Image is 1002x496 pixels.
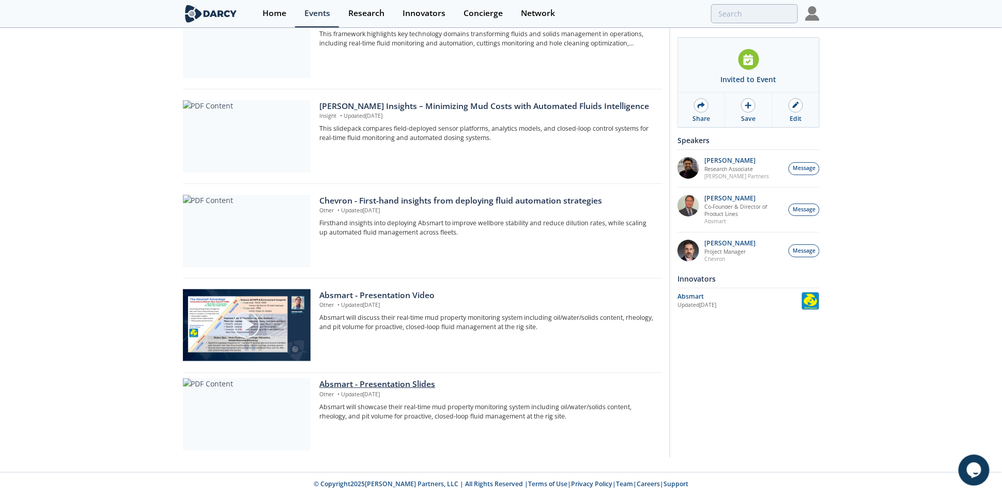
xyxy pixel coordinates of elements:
[616,480,633,489] a: Team
[521,9,555,18] div: Network
[304,9,330,18] div: Events
[571,480,612,489] a: Privacy Policy
[705,157,769,164] p: [PERSON_NAME]
[705,173,769,180] p: [PERSON_NAME] Partners
[119,480,884,489] p: © Copyright 2025 [PERSON_NAME] Partners, LLC | All Rights Reserved | | | | |
[319,195,655,207] div: Chevron - First-hand insights from deploying fluid automation strategies
[319,29,655,49] p: This framework highlights key technology domains transforming fluids and solids management in ope...
[677,270,820,288] div: Innovators
[637,480,660,489] a: Careers
[232,311,261,339] img: play-chapters-gray.svg
[319,402,655,422] p: Absmart will showcase their real-time mud property monitoring system including oil/water/solids c...
[793,247,815,255] span: Message
[677,301,801,309] div: Updated [DATE]
[677,157,699,179] img: 92797456-ae33-4003-90ad-aa7d548e479e
[705,165,769,173] p: Research Associate
[319,301,655,309] p: Other Updated [DATE]
[790,114,801,123] div: Edit
[183,5,239,23] img: logo-wide.svg
[319,124,655,143] p: This slidepack compares field-deployed sensor platforms, analytics models, and closed-loop contro...
[338,112,344,119] span: •
[319,207,655,215] p: Other Updated [DATE]
[705,218,783,225] p: Absmart
[789,244,820,257] button: Message
[692,114,710,123] div: Share
[183,6,662,78] a: PDF Content Advances in Drilling Fluid Systems and Solids Handling - Technology Landscape Framewo...
[705,203,783,218] p: Co-Founder & Director of Product Lines
[959,455,992,486] iframe: chat widget
[801,292,820,310] img: Absmart
[773,92,819,127] a: Edit
[403,9,445,18] div: Innovators
[711,4,798,23] input: Advanced Search
[319,289,655,302] div: Absmart - Presentation Video
[319,100,655,113] div: [PERSON_NAME] Insights – Minimizing Mud Costs with Automated Fluids Intelligence
[319,391,655,399] p: Other Updated [DATE]
[335,391,341,398] span: •
[805,6,820,21] img: Profile
[348,9,384,18] div: Research
[464,9,503,18] div: Concierge
[263,9,286,18] div: Home
[183,289,662,362] a: Video Content Absmart - Presentation Video Other •Updated[DATE] Absmart will discuss their real-t...
[705,240,756,247] p: [PERSON_NAME]
[335,301,341,308] span: •
[789,162,820,175] button: Message
[319,219,655,238] p: Firsthand insights into deploying Absmart to improve wellbore stability and reduce dilution rates...
[705,195,783,202] p: [PERSON_NAME]
[705,248,756,255] p: Project Manager
[793,206,815,214] span: Message
[183,289,311,361] img: Video Content
[528,480,567,489] a: Terms of Use
[319,378,655,391] div: Absmart - Presentation Slides
[183,195,662,267] a: PDF Content Chevron - First-hand insights from deploying fluid automation strategies Other •Updat...
[793,164,815,173] span: Message
[183,378,662,451] a: PDF Content Absmart - Presentation Slides Other •Updated[DATE] Absmart will showcase their real-t...
[335,207,341,214] span: •
[319,112,655,120] p: Insight Updated [DATE]
[664,480,688,489] a: Support
[741,114,756,123] div: Save
[677,292,801,301] div: Absmart
[677,240,699,261] img: 0796ef69-b90a-4e68-ba11-5d0191a10bb8
[677,131,820,149] div: Speakers
[705,255,756,262] p: Chevron
[789,204,820,216] button: Message
[721,74,777,85] div: Invited to Event
[677,195,699,216] img: f391ab45-d698-4384-b787-576124f63af6
[319,313,655,332] p: Absmart will discuss their real-time mud property monitoring system including oil/water/solids co...
[677,292,820,310] a: Absmart Updated[DATE] Absmart
[183,100,662,173] a: PDF Content [PERSON_NAME] Insights – Minimizing Mud Costs with Automated Fluids Intelligence Insi...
